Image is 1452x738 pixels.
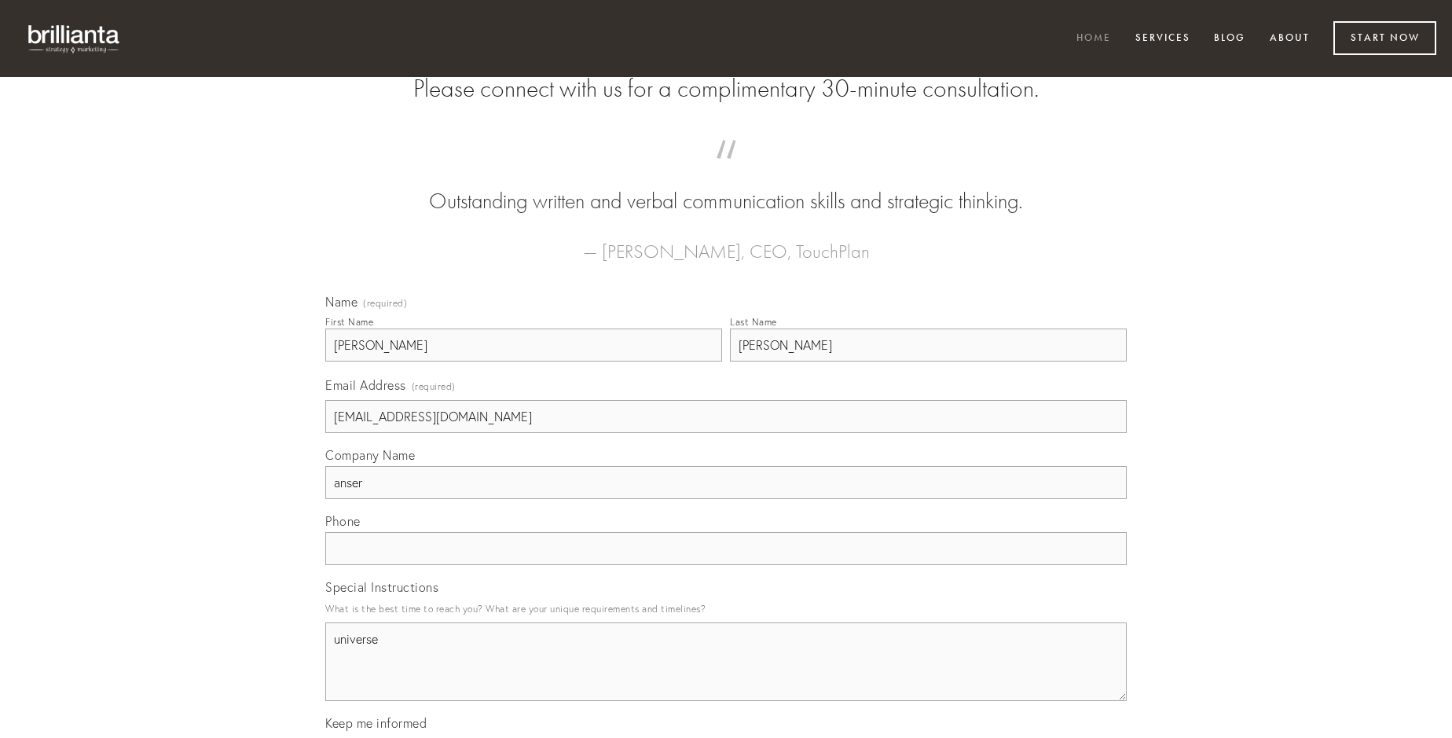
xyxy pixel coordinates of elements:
[350,217,1102,267] figcaption: — [PERSON_NAME], CEO, TouchPlan
[16,16,134,61] img: brillianta - research, strategy, marketing
[325,377,406,393] span: Email Address
[350,156,1102,186] span: “
[325,316,373,328] div: First Name
[1204,26,1256,52] a: Blog
[325,579,438,595] span: Special Instructions
[325,74,1127,104] h2: Please connect with us for a complimentary 30-minute consultation.
[325,447,415,463] span: Company Name
[325,598,1127,619] p: What is the best time to reach you? What are your unique requirements and timelines?
[730,316,777,328] div: Last Name
[325,513,361,529] span: Phone
[412,376,456,397] span: (required)
[325,715,427,731] span: Keep me informed
[350,156,1102,217] blockquote: Outstanding written and verbal communication skills and strategic thinking.
[1066,26,1121,52] a: Home
[325,294,357,310] span: Name
[1259,26,1320,52] a: About
[363,299,407,308] span: (required)
[325,622,1127,701] textarea: universe
[1125,26,1201,52] a: Services
[1333,21,1436,55] a: Start Now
